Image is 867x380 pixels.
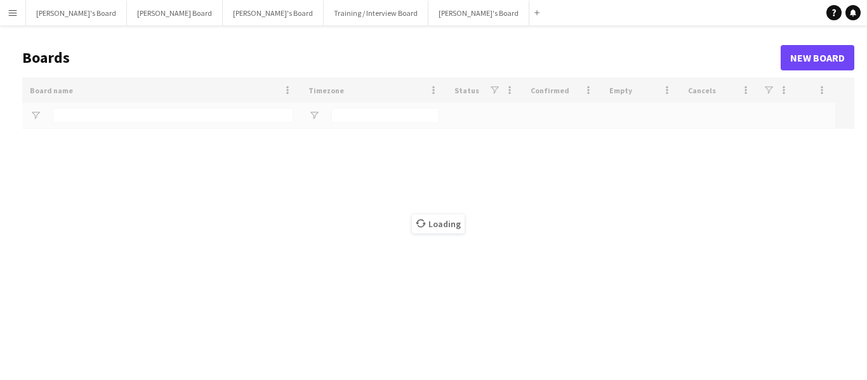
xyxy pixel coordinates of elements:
button: [PERSON_NAME]'s Board [428,1,529,25]
button: [PERSON_NAME]'s Board [223,1,324,25]
button: Training / Interview Board [324,1,428,25]
button: [PERSON_NAME]'s Board [26,1,127,25]
button: [PERSON_NAME] Board [127,1,223,25]
span: Loading [412,214,465,233]
h1: Boards [22,48,781,67]
a: New Board [781,45,854,70]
